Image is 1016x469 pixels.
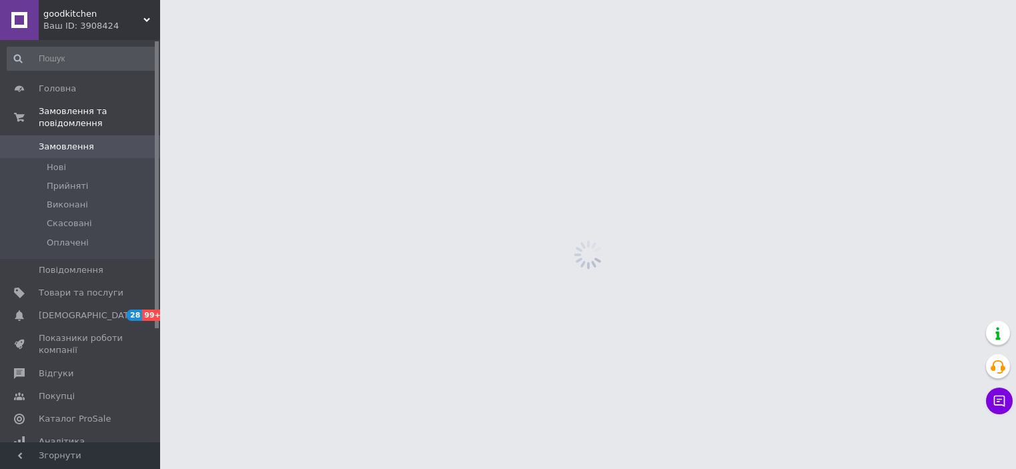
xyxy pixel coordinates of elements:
[39,83,76,95] span: Головна
[39,413,111,425] span: Каталог ProSale
[986,388,1013,414] button: Чат з покупцем
[39,332,123,356] span: Показники роботи компанії
[47,199,88,211] span: Виконані
[39,264,103,276] span: Повідомлення
[39,368,73,380] span: Відгуки
[47,161,66,173] span: Нові
[47,237,89,249] span: Оплачені
[39,310,137,322] span: [DEMOGRAPHIC_DATA]
[43,20,160,32] div: Ваш ID: 3908424
[39,287,123,299] span: Товари та послуги
[47,180,88,192] span: Прийняті
[39,390,75,402] span: Покупці
[43,8,143,20] span: goodkitchen
[7,47,157,71] input: Пошук
[39,436,85,448] span: Аналітика
[142,310,164,321] span: 99+
[47,217,92,229] span: Скасовані
[127,310,142,321] span: 28
[570,237,606,273] img: spinner_grey-bg-hcd09dd2d8f1a785e3413b09b97f8118e7.gif
[39,141,94,153] span: Замовлення
[39,105,160,129] span: Замовлення та повідомлення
